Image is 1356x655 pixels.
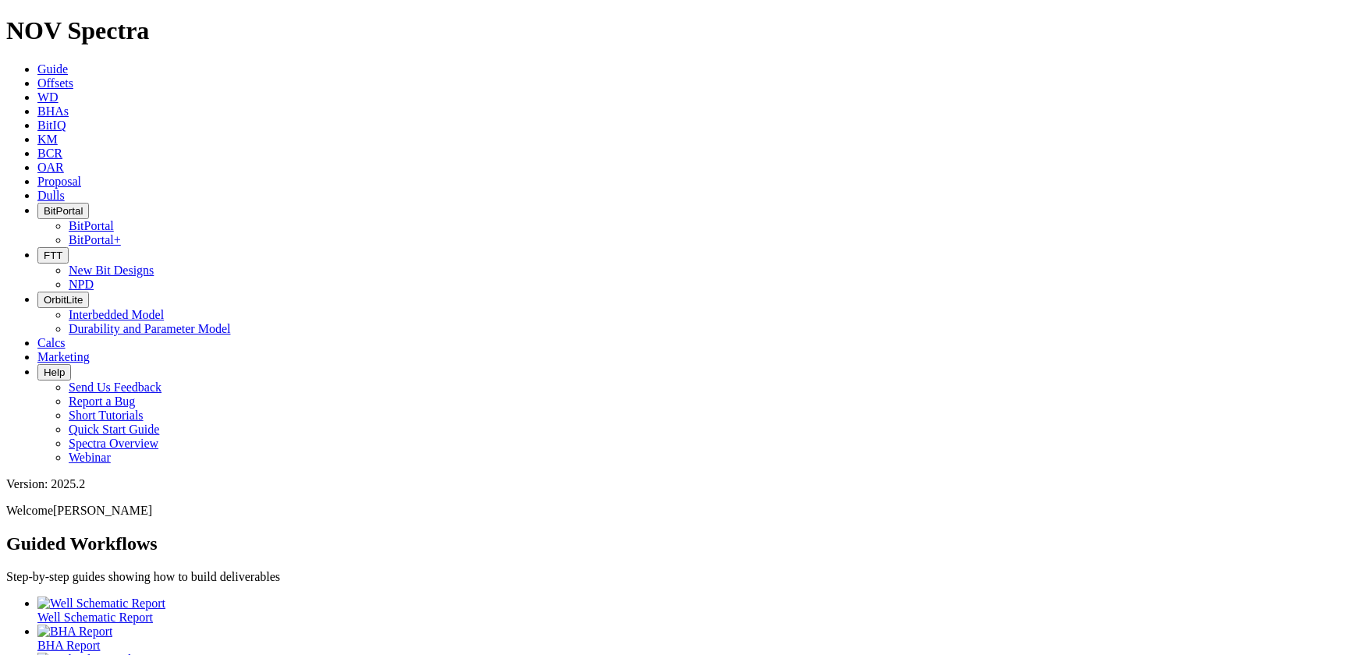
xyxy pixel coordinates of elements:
img: Well Schematic Report [37,597,165,611]
a: Short Tutorials [69,409,144,422]
a: Quick Start Guide [69,423,159,436]
span: Well Schematic Report [37,611,153,624]
button: OrbitLite [37,292,89,308]
a: New Bit Designs [69,264,154,277]
a: Proposal [37,175,81,188]
a: Report a Bug [69,395,135,408]
a: KM [37,133,58,146]
a: BitPortal [69,219,114,232]
a: BCR [37,147,62,160]
h1: NOV Spectra [6,16,1350,45]
a: Spectra Overview [69,437,158,450]
span: Help [44,366,65,378]
a: BHAs [37,104,69,118]
div: Version: 2025.2 [6,477,1350,491]
p: Step-by-step guides showing how to build deliverables [6,570,1350,584]
a: WD [37,90,59,104]
a: Marketing [37,350,90,363]
a: Offsets [37,76,73,90]
a: OAR [37,161,64,174]
a: BitPortal+ [69,233,121,246]
a: Dulls [37,189,65,202]
a: Well Schematic Report Well Schematic Report [37,597,1350,624]
a: Guide [37,62,68,76]
button: FTT [37,247,69,264]
button: Help [37,364,71,381]
a: Webinar [69,451,111,464]
a: Durability and Parameter Model [69,322,231,335]
a: BitIQ [37,119,66,132]
span: FTT [44,250,62,261]
span: BitPortal [44,205,83,217]
a: BHA Report BHA Report [37,625,1350,652]
span: OrbitLite [44,294,83,306]
img: BHA Report [37,625,112,639]
span: [PERSON_NAME] [53,504,152,517]
p: Welcome [6,504,1350,518]
span: BHA Report [37,639,100,652]
a: NPD [69,278,94,291]
a: Interbedded Model [69,308,164,321]
a: Calcs [37,336,66,349]
a: Send Us Feedback [69,381,162,394]
button: BitPortal [37,203,89,219]
h2: Guided Workflows [6,533,1350,554]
